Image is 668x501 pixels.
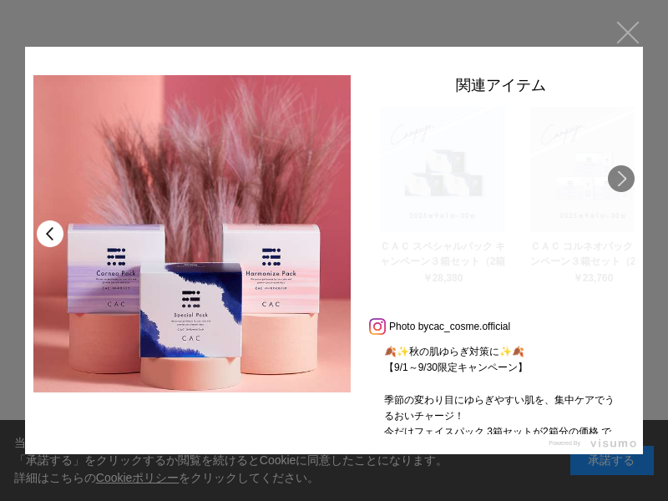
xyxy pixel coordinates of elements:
div: ￥23,760 [573,273,614,283]
a: cac_cosme.official [428,321,510,332]
img: e9090210-2237-4762-aff0-43982b1a0684-large.jpg [33,75,351,392]
img: 005565.jpg [380,107,505,232]
div: ￥28,380 [423,273,463,283]
a: × [613,17,643,47]
div: ＣＡＣ スペシャルパック キャンペーン３箱セット（2箱+１箱プレゼント） [377,239,509,269]
img: 005567.jpg [530,107,655,232]
a: < [37,219,63,249]
div: ＣＡＣ コルネオパック キャンペーン３箱セット（2箱＋１箱プレゼント） [527,239,659,269]
a: Next [608,165,635,192]
p: 🍂✨秋の肌ゆらぎ対策に✨🍂 【9/1～9/30限定キャンペーン】 季節の変わり目にゆらぎやすい肌を、集中ケアでうるおいチャージ！ 今だけフェイスパック 3箱セットが2箱分の価格 でご購入いただけ... [367,344,635,434]
div: 関連アイテム [367,75,635,103]
span: Photo by [389,316,428,337]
